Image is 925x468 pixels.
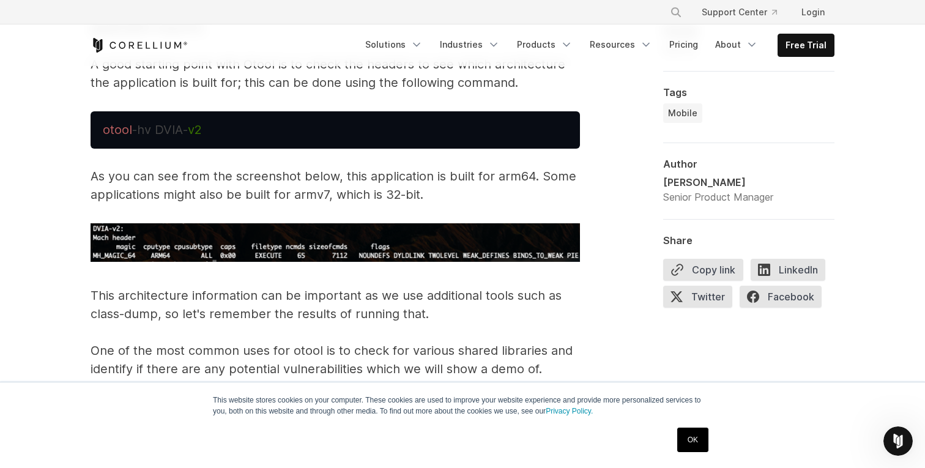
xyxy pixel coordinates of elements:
[433,34,507,56] a: Industries
[132,122,188,137] span: -hv DVIA-
[663,286,732,308] span: Twitter
[751,259,833,286] a: LinkedIn
[883,426,913,456] iframe: Intercom live chat
[665,1,687,23] button: Search
[358,34,430,56] a: Solutions
[91,38,188,53] a: Corellium Home
[582,34,659,56] a: Resources
[751,259,825,281] span: LinkedIn
[663,234,834,247] div: Share
[663,158,834,170] div: Author
[663,259,743,281] button: Copy link
[546,407,593,415] a: Privacy Policy.
[655,1,834,23] div: Navigation Menu
[662,34,705,56] a: Pricing
[740,286,822,308] span: Facebook
[358,34,834,57] div: Navigation Menu
[213,395,712,417] p: This website stores cookies on your computer. These cookies are used to improve your website expe...
[91,167,580,204] p: As you can see from the screenshot below, this application is built for arm64. Some applications ...
[677,428,708,452] a: OK
[91,286,580,433] p: This architecture information can be important as we use additional tools such as class-dump, so ...
[663,175,773,190] div: [PERSON_NAME]
[692,1,787,23] a: Support Center
[778,34,834,56] a: Free Trial
[663,103,702,123] a: Mobile
[91,223,580,262] img: image-png-Feb-23-2023-04-25-04-5245-PM.png
[103,122,132,137] span: otool
[663,86,834,98] div: Tags
[668,107,697,119] span: Mobile
[740,286,829,313] a: Facebook
[792,1,834,23] a: Login
[708,34,765,56] a: About
[188,122,201,137] span: v2
[510,34,580,56] a: Products
[663,286,740,313] a: Twitter
[663,190,773,204] div: Senior Product Manager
